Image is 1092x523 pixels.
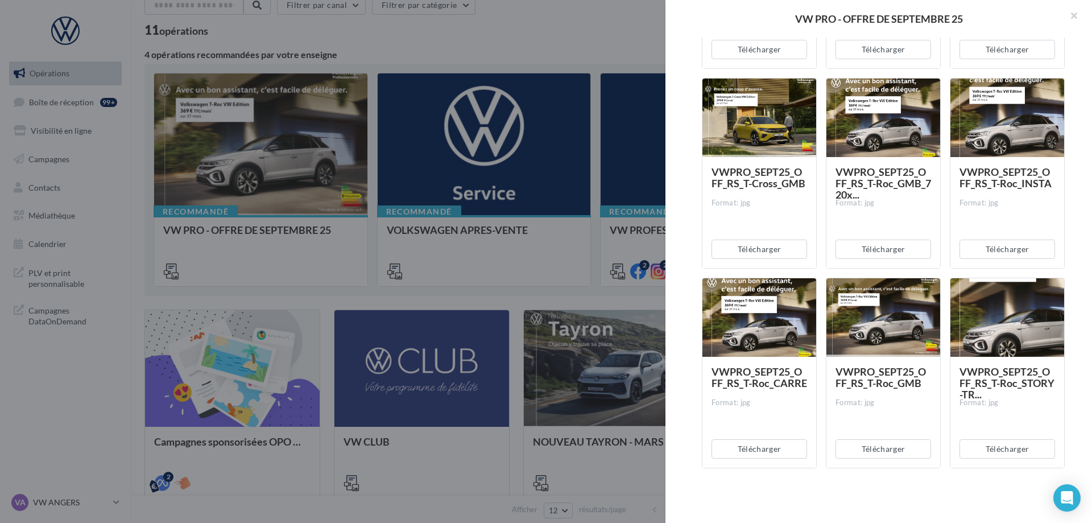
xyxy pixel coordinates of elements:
span: VWPRO_SEPT25_OFF_RS_T-Roc_GMB [835,365,926,389]
button: Télécharger [959,439,1055,459]
div: Format: jpg [959,198,1055,208]
button: Télécharger [835,40,931,59]
div: Format: jpg [835,198,931,208]
span: VWPRO_SEPT25_OFF_RS_T-Cross_GMB [712,166,805,190]
button: Télécharger [959,240,1055,259]
span: VWPRO_SEPT25_OFF_RS_T-Roc_STORY-TR... [959,365,1054,401]
div: Format: jpg [712,198,807,208]
button: Télécharger [835,439,931,459]
button: Télécharger [712,439,807,459]
span: VWPRO_SEPT25_OFF_RS_T-Roc_GMB_720x... [835,166,931,201]
div: Open Intercom Messenger [1053,484,1081,512]
div: VW PRO - OFFRE DE SEPTEMBRE 25 [684,14,1074,24]
button: Télécharger [712,240,807,259]
div: Format: jpg [959,398,1055,408]
button: Télécharger [835,240,931,259]
button: Télécharger [712,40,807,59]
div: Format: jpg [712,398,807,408]
div: Format: jpg [835,398,931,408]
span: VWPRO_SEPT25_OFF_RS_T-Roc_INSTA [959,166,1052,190]
span: VWPRO_SEPT25_OFF_RS_T-Roc_CARRE [712,365,807,389]
button: Télécharger [959,40,1055,59]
